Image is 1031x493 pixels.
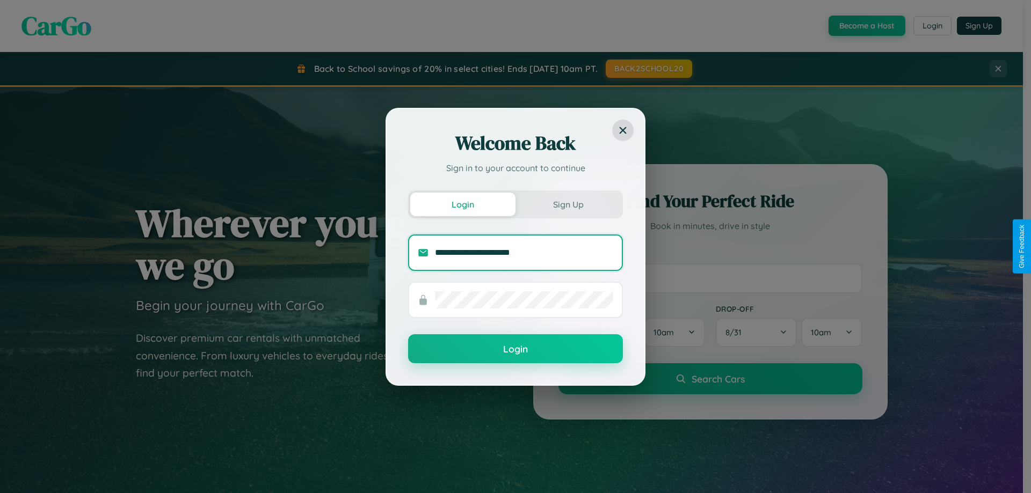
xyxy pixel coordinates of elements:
[410,193,515,216] button: Login
[515,193,621,216] button: Sign Up
[408,161,623,174] p: Sign in to your account to continue
[1018,225,1026,268] div: Give Feedback
[408,334,623,363] button: Login
[408,130,623,156] h2: Welcome Back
